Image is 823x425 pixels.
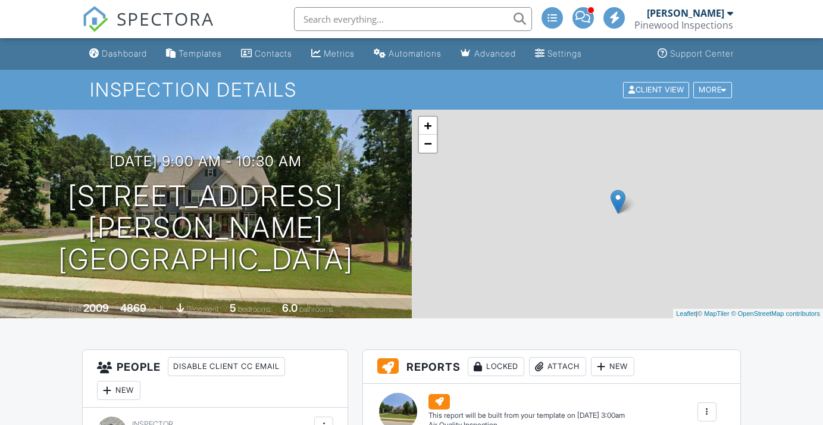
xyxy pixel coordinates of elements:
[102,48,147,58] div: Dashboard
[731,310,820,317] a: © OpenStreetMap contributors
[19,181,393,275] h1: [STREET_ADDRESS][PERSON_NAME] [GEOGRAPHIC_DATA]
[230,302,236,314] div: 5
[120,302,146,314] div: 4869
[306,43,359,65] a: Metrics
[161,43,227,65] a: Templates
[653,43,738,65] a: Support Center
[591,357,634,376] div: New
[529,357,586,376] div: Attach
[186,305,218,314] span: basement
[324,48,355,58] div: Metrics
[419,117,437,135] a: Zoom in
[82,6,108,32] img: The Best Home Inspection Software - Spectora
[68,305,82,314] span: Built
[456,43,521,65] a: Advanced
[647,7,724,19] div: [PERSON_NAME]
[83,350,348,408] h3: People
[179,48,222,58] div: Templates
[294,7,532,31] input: Search everything...
[428,411,625,420] div: This report will be built from your template on [DATE] 3:00am
[474,48,516,58] div: Advanced
[623,82,689,98] div: Client View
[670,48,734,58] div: Support Center
[547,48,582,58] div: Settings
[634,19,733,31] div: Pinewood Inspections
[530,43,587,65] a: Settings
[90,79,733,100] h1: Inspection Details
[697,310,730,317] a: © MapTiler
[109,153,302,169] h3: [DATE] 9:00 am - 10:30 am
[238,305,271,314] span: bedrooms
[82,16,214,41] a: SPECTORA
[83,302,109,314] div: 2009
[363,350,740,384] h3: Reports
[369,43,446,65] a: Automations (Advanced)
[622,85,692,94] a: Client View
[419,135,437,153] a: Zoom out
[85,43,152,65] a: Dashboard
[255,48,292,58] div: Contacts
[117,6,214,31] span: SPECTORA
[97,381,140,400] div: New
[676,310,696,317] a: Leaflet
[148,305,165,314] span: sq. ft.
[389,48,442,58] div: Automations
[468,357,524,376] div: Locked
[236,43,297,65] a: Contacts
[282,302,298,314] div: 6.0
[693,82,732,98] div: More
[299,305,333,314] span: bathrooms
[168,357,285,376] div: Disable Client CC Email
[673,309,823,319] div: |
